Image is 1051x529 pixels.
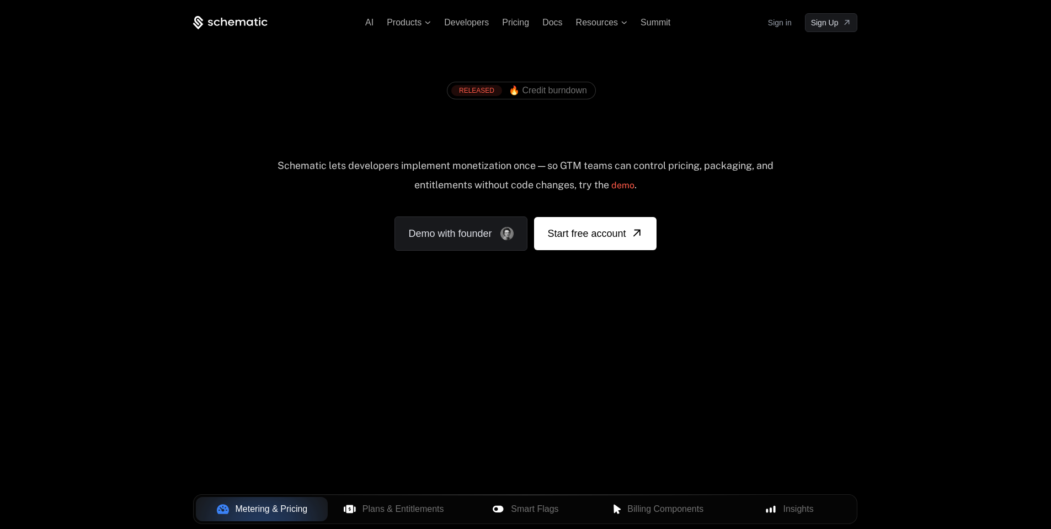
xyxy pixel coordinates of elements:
a: [object Object] [534,217,656,250]
a: Docs [542,18,562,27]
a: AI [365,18,374,27]
span: Metering & Pricing [236,502,308,516]
span: Resources [576,18,618,28]
button: Plans & Entitlements [328,497,460,521]
span: Products [387,18,422,28]
span: Start free account [547,226,626,241]
a: Developers [444,18,489,27]
a: Sign in [768,14,792,31]
button: Smart Flags [460,497,591,521]
a: demo [611,172,634,199]
span: Smart Flags [511,502,558,516]
a: [object Object] [805,13,858,32]
span: Plans & Entitlements [362,502,444,516]
div: RELEASED [451,85,502,96]
button: Metering & Pricing [196,497,328,521]
span: Insights [783,502,814,516]
span: Billing Components [627,502,703,516]
button: Insights [723,497,855,521]
button: Billing Components [591,497,723,521]
img: Founder [500,227,514,240]
a: Pricing [502,18,529,27]
span: 🔥 Credit burndown [509,86,587,96]
a: Demo with founder, ,[object Object] [394,216,527,251]
a: [object Object],[object Object] [451,85,587,96]
span: Sign Up [811,17,839,28]
div: Schematic lets developers implement monetization once — so GTM teams can control pricing, packagi... [276,160,775,199]
a: Summit [641,18,670,27]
